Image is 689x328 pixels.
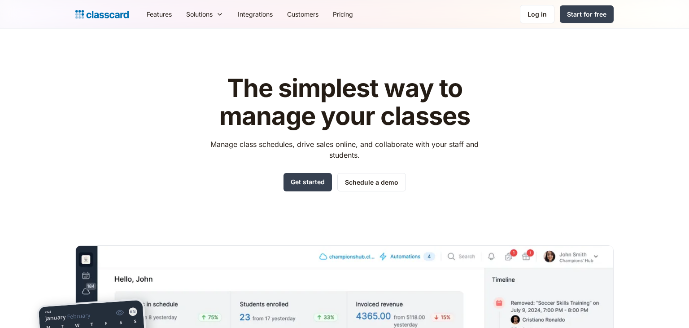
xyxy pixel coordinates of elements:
a: Schedule a demo [337,173,406,191]
a: Integrations [231,4,280,24]
div: Start for free [567,9,606,19]
h1: The simplest way to manage your classes [202,75,487,130]
div: Solutions [179,4,231,24]
a: Log in [520,5,554,23]
div: Solutions [186,9,213,19]
a: Get started [283,173,332,191]
a: Customers [280,4,326,24]
p: Manage class schedules, drive sales online, and collaborate with your staff and students. [202,139,487,160]
a: home [75,8,129,21]
a: Features [140,4,179,24]
div: Log in [528,9,547,19]
a: Start for free [560,5,614,23]
a: Pricing [326,4,360,24]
